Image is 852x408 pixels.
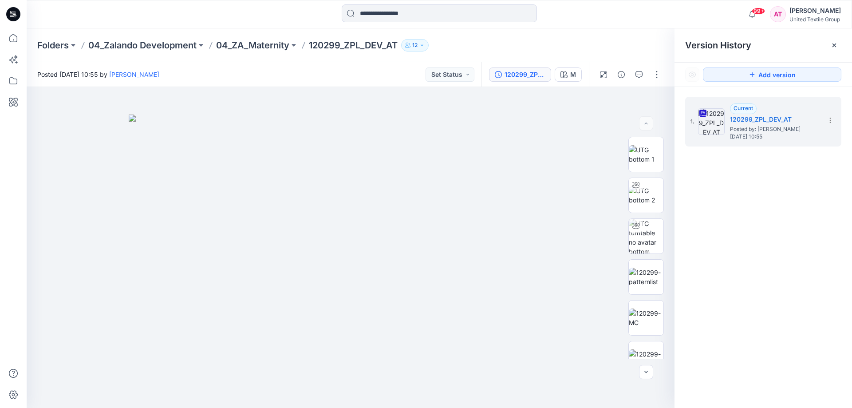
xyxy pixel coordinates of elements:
[309,39,398,51] p: 120299_ZPL_DEV_AT
[37,70,159,79] span: Posted [DATE] 10:55 by
[730,134,819,140] span: [DATE] 10:55
[489,67,551,82] button: 120299_ZPL_DEV_AT
[789,16,841,23] div: United Textile Group
[412,40,418,50] p: 12
[216,39,289,51] a: 04_ZA_Maternity
[734,105,753,111] span: Current
[703,67,841,82] button: Add version
[629,219,663,254] img: UTG turntable no avatar bottom
[629,186,663,205] img: UTG bottom 2
[570,70,576,79] div: M
[614,67,628,82] button: Details
[629,145,663,164] img: UTG bottom 1
[88,39,197,51] a: 04_Zalando Development
[505,70,545,79] div: 120299_ZPL_DEV_AT
[690,118,694,126] span: 1.
[109,71,159,78] a: [PERSON_NAME]
[685,67,699,82] button: Show Hidden Versions
[730,114,819,125] h5: 120299_ZPL_DEV_AT
[555,67,582,82] button: M
[401,39,429,51] button: 12
[629,309,663,327] img: 120299-MC
[789,5,841,16] div: [PERSON_NAME]
[37,39,69,51] a: Folders
[629,349,663,368] img: 120299-wrkm
[831,42,838,49] button: Close
[685,40,751,51] span: Version History
[698,108,725,135] img: 120299_ZPL_DEV_AT
[752,8,765,15] span: 99+
[730,125,819,134] span: Posted by: Anastasija Trusakova
[770,6,786,22] div: AT
[629,268,663,286] img: 120299-patternlist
